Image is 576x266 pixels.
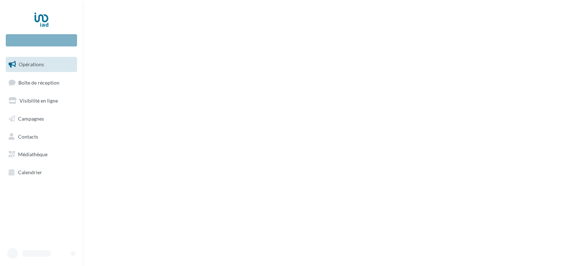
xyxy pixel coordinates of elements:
[18,169,42,175] span: Calendrier
[6,34,77,46] div: Nouvelle campagne
[19,98,58,104] span: Visibilité en ligne
[4,165,78,180] a: Calendrier
[4,93,78,108] a: Visibilité en ligne
[4,147,78,162] a: Médiathèque
[4,57,78,72] a: Opérations
[4,129,78,144] a: Contacts
[4,75,78,90] a: Boîte de réception
[18,116,44,122] span: Campagnes
[18,151,48,157] span: Médiathèque
[4,111,78,126] a: Campagnes
[18,79,59,85] span: Boîte de réception
[19,61,44,67] span: Opérations
[18,133,38,139] span: Contacts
